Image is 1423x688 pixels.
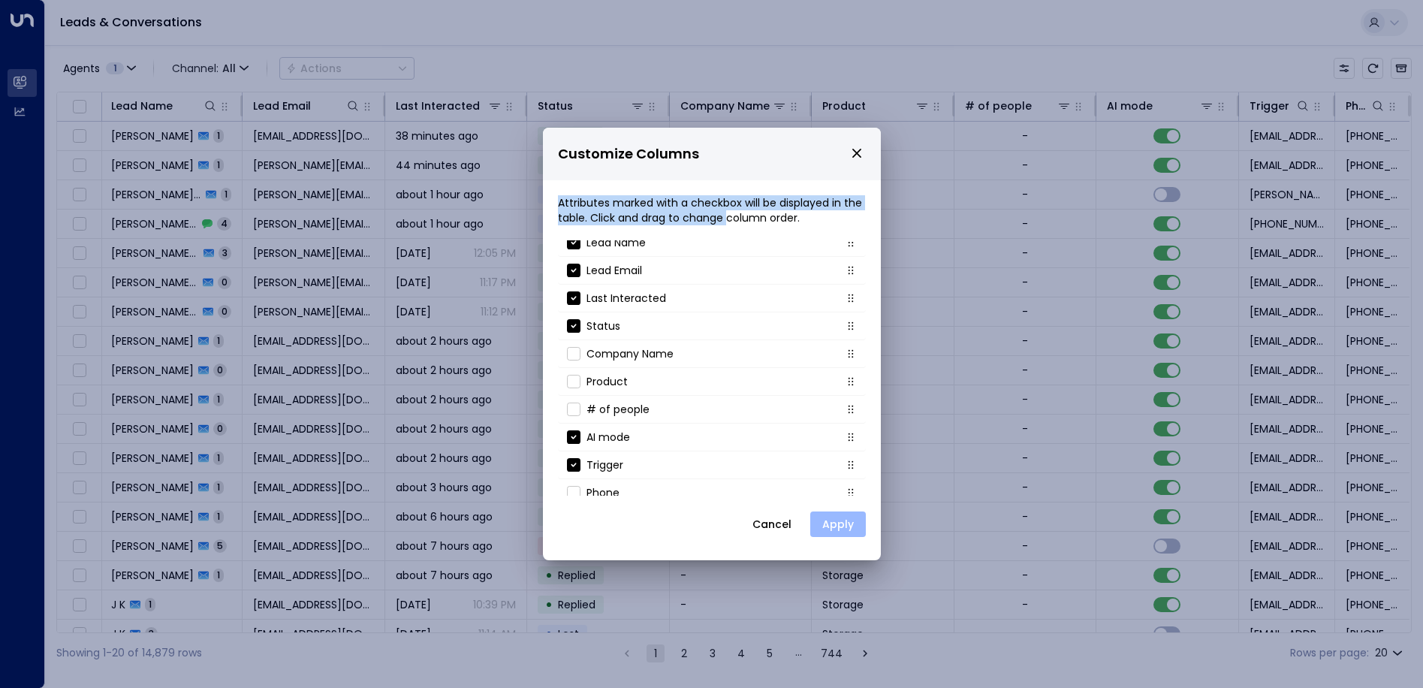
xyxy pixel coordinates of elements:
p: Last Interacted [586,291,666,306]
p: Lead Name [586,235,646,250]
p: # of people [586,402,650,417]
p: Product [586,374,628,389]
p: Status [586,318,620,333]
p: Company Name [586,346,674,361]
p: AI mode [586,430,630,445]
p: Attributes marked with a checkbox will be displayed in the table. Click and drag to change column... [558,195,866,225]
button: close [850,146,864,160]
span: Customize Columns [558,143,699,165]
p: Phone [586,485,620,500]
p: Lead Email [586,263,642,278]
button: Apply [810,511,866,537]
button: Cancel [740,511,804,538]
p: Trigger [586,457,623,472]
